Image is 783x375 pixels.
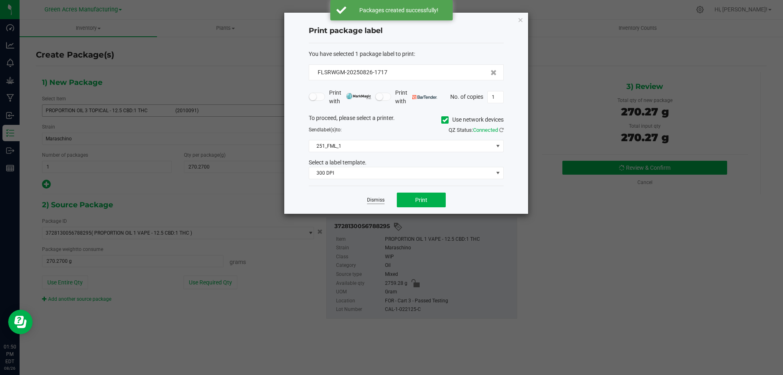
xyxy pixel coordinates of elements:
[367,197,385,204] a: Dismiss
[351,6,447,14] div: Packages created successfully!
[320,127,336,133] span: label(s)
[8,310,33,334] iframe: Resource center
[441,115,504,124] label: Use network devices
[309,50,504,58] div: :
[309,140,493,152] span: 251_FML_1
[395,89,437,106] span: Print with
[449,127,504,133] span: QZ Status:
[415,197,427,203] span: Print
[318,69,387,75] span: FLSRWGM-20250826-1717
[473,127,498,133] span: Connected
[303,114,510,126] div: To proceed, please select a printer.
[346,93,371,99] img: mark_magic_cybra.png
[412,95,437,99] img: bartender.png
[309,167,493,179] span: 300 DPI
[329,89,371,106] span: Print with
[309,26,504,36] h4: Print package label
[309,127,342,133] span: Send to:
[309,51,414,57] span: You have selected 1 package label to print
[450,93,483,100] span: No. of copies
[303,158,510,167] div: Select a label template.
[397,193,446,207] button: Print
